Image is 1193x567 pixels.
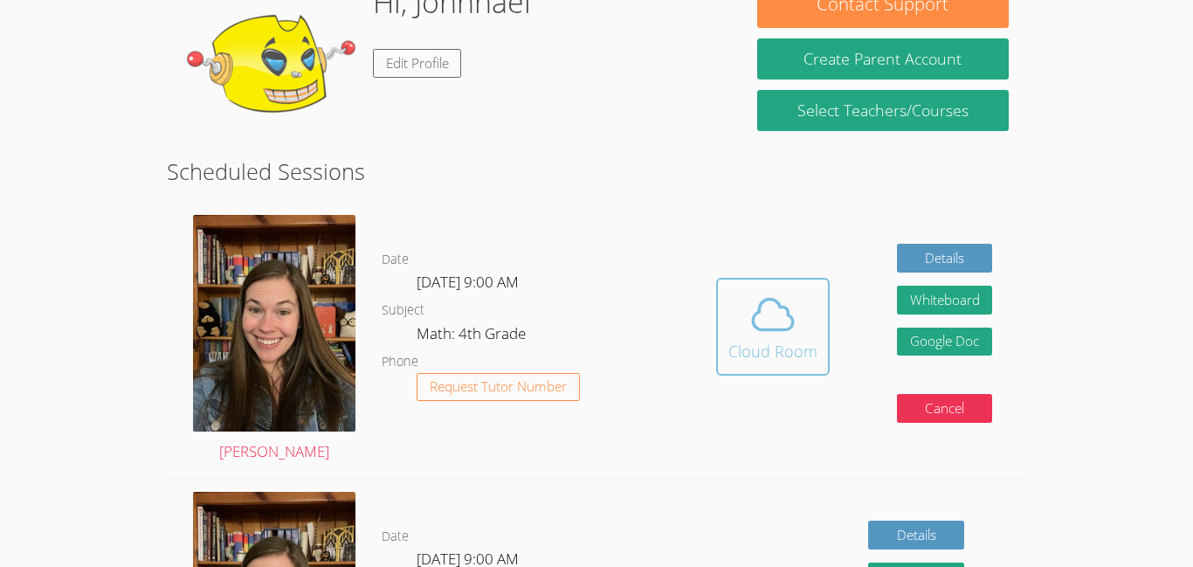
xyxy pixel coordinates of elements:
[897,328,993,356] a: Google Doc
[193,215,355,465] a: [PERSON_NAME]
[897,244,993,273] a: Details
[430,380,567,393] span: Request Tutor Number
[757,90,1009,131] a: Select Teachers/Courses
[167,155,1026,188] h2: Scheduled Sessions
[716,278,830,376] button: Cloud Room
[417,272,519,292] span: [DATE] 9:00 AM
[373,49,462,78] a: Edit Profile
[382,526,409,548] dt: Date
[897,394,993,423] button: Cancel
[382,249,409,271] dt: Date
[868,521,964,550] a: Details
[728,339,817,363] div: Cloud Room
[757,38,1009,80] button: Create Parent Account
[897,286,993,315] button: Whiteboard
[417,322,529,351] dd: Math: 4th Grade
[417,373,580,402] button: Request Tutor Number
[382,351,418,373] dt: Phone
[193,215,355,432] img: avatar.png
[382,300,424,322] dt: Subject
